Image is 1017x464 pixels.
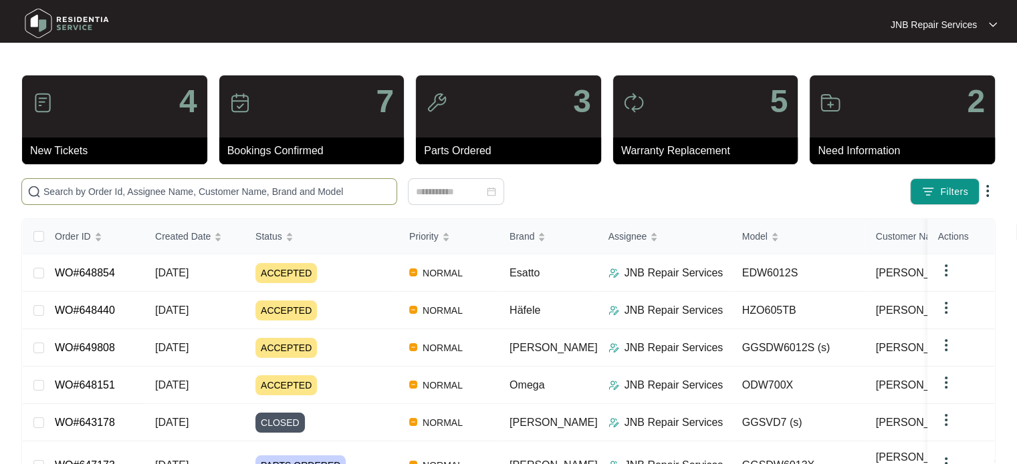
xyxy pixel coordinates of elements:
[510,229,534,244] span: Brand
[55,417,115,428] a: WO#643178
[876,340,964,356] span: [PERSON_NAME]
[409,229,439,244] span: Priority
[409,381,417,389] img: Vercel Logo
[621,143,798,159] p: Warranty Replacement
[921,185,935,198] img: filter icon
[227,143,405,159] p: Bookings Confirmed
[876,377,973,393] span: [PERSON_NAME]...
[179,85,197,118] p: 4
[818,143,995,159] p: Need Information
[55,342,115,353] a: WO#649808
[409,418,417,426] img: Vercel Logo
[255,338,317,358] span: ACCEPTED
[938,337,954,353] img: dropdown arrow
[876,302,973,318] span: [PERSON_NAME]...
[255,413,305,433] span: CLOSED
[938,412,954,428] img: dropdown arrow
[731,219,865,254] th: Model
[940,185,968,199] span: Filters
[989,21,997,28] img: dropdown arrow
[255,229,282,244] span: Status
[967,85,985,118] p: 2
[30,143,207,159] p: New Tickets
[409,306,417,314] img: Vercel Logo
[144,219,245,254] th: Created Date
[742,229,768,244] span: Model
[55,379,115,391] a: WO#648151
[938,300,954,316] img: dropdown arrow
[938,375,954,391] img: dropdown arrow
[155,267,189,278] span: [DATE]
[20,3,114,43] img: residentia service logo
[876,415,973,431] span: [PERSON_NAME]...
[598,219,731,254] th: Assignee
[409,268,417,276] img: Vercel Logo
[510,304,540,316] span: Häfele
[573,85,591,118] p: 3
[731,329,865,367] td: GGSDW6012S (s)
[731,404,865,441] td: GGSVD7 (s)
[229,92,251,113] img: icon
[255,263,317,283] span: ACCEPTED
[55,304,115,316] a: WO#648440
[927,219,994,254] th: Actions
[510,417,598,428] span: [PERSON_NAME]
[608,229,647,244] span: Assignee
[891,18,977,31] p: JNB Repair Services
[510,267,540,278] span: Esatto
[510,379,544,391] span: Omega
[980,183,996,199] img: dropdown arrow
[417,265,468,281] span: NORMAL
[399,219,499,254] th: Priority
[155,229,211,244] span: Created Date
[625,265,723,281] p: JNB Repair Services
[44,219,144,254] th: Order ID
[417,377,468,393] span: NORMAL
[426,92,447,113] img: icon
[625,302,723,318] p: JNB Repair Services
[255,375,317,395] span: ACCEPTED
[731,292,865,329] td: HZO605TB
[731,367,865,404] td: ODW700X
[55,267,115,278] a: WO#648854
[417,302,468,318] span: NORMAL
[155,342,189,353] span: [DATE]
[625,340,723,356] p: JNB Repair Services
[32,92,53,113] img: icon
[608,342,619,353] img: Assigner Icon
[608,268,619,278] img: Assigner Icon
[27,185,41,198] img: search-icon
[623,92,645,113] img: icon
[731,254,865,292] td: EDW6012S
[155,304,189,316] span: [DATE]
[910,178,980,205] button: filter iconFilters
[608,380,619,391] img: Assigner Icon
[625,415,723,431] p: JNB Repair Services
[625,377,723,393] p: JNB Repair Services
[876,229,944,244] span: Customer Name
[376,85,394,118] p: 7
[424,143,601,159] p: Parts Ordered
[255,300,317,320] span: ACCEPTED
[155,417,189,428] span: [DATE]
[820,92,841,113] img: icon
[417,415,468,431] span: NORMAL
[55,229,91,244] span: Order ID
[608,417,619,428] img: Assigner Icon
[409,343,417,351] img: Vercel Logo
[43,184,391,199] input: Search by Order Id, Assignee Name, Customer Name, Brand and Model
[865,219,999,254] th: Customer Name
[608,305,619,316] img: Assigner Icon
[938,262,954,278] img: dropdown arrow
[499,219,598,254] th: Brand
[876,265,964,281] span: [PERSON_NAME]
[510,342,598,353] span: [PERSON_NAME]
[245,219,399,254] th: Status
[417,340,468,356] span: NORMAL
[155,379,189,391] span: [DATE]
[770,85,788,118] p: 5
